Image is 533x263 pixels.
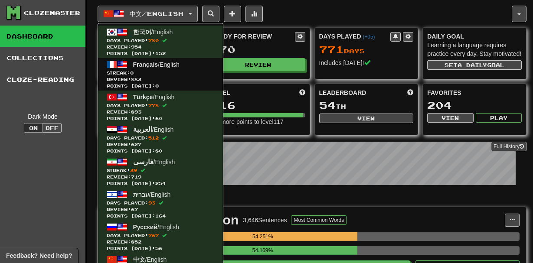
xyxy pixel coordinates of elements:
a: العربية/EnglishDays Played:512 Review:627Points [DATE]:80 [98,123,223,156]
button: View [427,113,473,123]
div: 970 [211,44,305,55]
span: Days Played: [107,37,214,44]
span: / English [133,126,174,133]
span: Русский [133,224,158,231]
span: This week in points, UTC [407,88,413,97]
a: 한국어/EnglishDays Played:780 Review:954Points [DATE]:152 [98,26,223,58]
span: Points [DATE]: 152 [107,50,214,57]
span: / English [133,256,167,263]
span: Review: 627 [107,141,214,148]
span: 中文 / English [130,10,183,17]
span: Score more points to level up [299,88,305,97]
span: Review: 67 [107,206,214,213]
span: a daily [458,62,487,68]
button: Off [43,123,62,133]
div: Day s [319,44,414,55]
div: 3,646 Sentences [243,216,287,224]
span: / English [133,191,171,198]
span: Français [133,61,158,68]
div: Favorites [427,88,522,97]
span: Days Played: [107,135,214,141]
button: More stats [245,6,263,22]
span: / English [133,61,180,68]
span: עברית [133,191,149,198]
span: 767 [148,233,159,238]
div: th [319,100,414,111]
div: Learning a language requires practice every day. Stay motivated! [427,41,522,58]
span: Points [DATE]: 164 [107,213,214,219]
a: Full History [491,142,526,151]
div: 116 [211,100,305,110]
div: Ready for Review [211,32,295,41]
span: Open feedback widget [6,251,72,260]
button: Most Common Words [291,215,347,225]
span: Points [DATE]: 56 [107,245,214,252]
span: / English [133,159,175,166]
span: / English [133,94,175,101]
span: 512 [148,135,159,140]
button: Review [211,58,305,71]
button: View [319,114,414,123]
span: 93 [148,200,155,205]
a: (+05) [363,34,375,40]
div: 202 more points to level 117 [211,117,305,126]
div: Dark Mode [7,112,79,121]
span: 780 [148,38,159,43]
span: Review: 852 [107,239,214,245]
a: Türkçe/EnglishDays Played:778 Review:893Points [DATE]:60 [98,91,223,123]
span: 54 [319,99,336,111]
span: فارسی [133,158,154,166]
button: 中文/English [98,6,198,22]
div: Days Played [319,32,391,41]
span: Türkçe [133,94,153,101]
span: Points [DATE]: 0 [107,83,214,89]
span: 39 [130,168,137,173]
button: On [24,123,43,133]
span: / English [133,29,173,36]
span: Review: 893 [107,109,214,115]
button: Play [476,113,522,123]
span: Streak: [107,70,214,76]
button: Search sentences [202,6,219,22]
span: Leaderboard [319,88,366,97]
p: In Progress [98,194,526,202]
span: 中文 [133,256,145,263]
button: Seta dailygoal [427,60,522,70]
a: Français/EnglishStreak:0 Review:883Points [DATE]:0 [98,58,223,91]
div: 204 [427,100,522,110]
span: 771 [319,43,344,55]
span: Points [DATE]: 80 [107,148,214,154]
span: Streak: [107,167,214,174]
span: / English [133,224,179,231]
a: עברית/EnglishDays Played:93 Review:67Points [DATE]:164 [98,188,223,221]
div: Clozemaster [24,9,80,17]
span: Review: 719 [107,174,214,180]
span: Days Played: [107,200,214,206]
span: 778 [148,103,159,108]
span: Level [211,88,230,97]
span: Days Played: [107,232,214,239]
a: فارسی/EnglishStreak:39 Review:719Points [DATE]:254 [98,156,223,188]
span: Points [DATE]: 60 [107,115,214,122]
div: Includes [DATE]! [319,58,414,67]
span: Review: 954 [107,44,214,50]
button: Add sentence to collection [224,6,241,22]
div: Daily Goal [427,32,522,41]
span: العربية [133,125,152,133]
span: Points [DATE]: 254 [107,180,214,187]
span: Review: 883 [107,76,214,83]
span: Days Played: [107,102,214,109]
span: 0 [130,70,134,75]
a: Русский/EnglishDays Played:767 Review:852Points [DATE]:56 [98,221,223,253]
div: 54.169% [168,246,357,255]
div: 54.251% [168,232,357,241]
span: 한국어 [133,29,151,36]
